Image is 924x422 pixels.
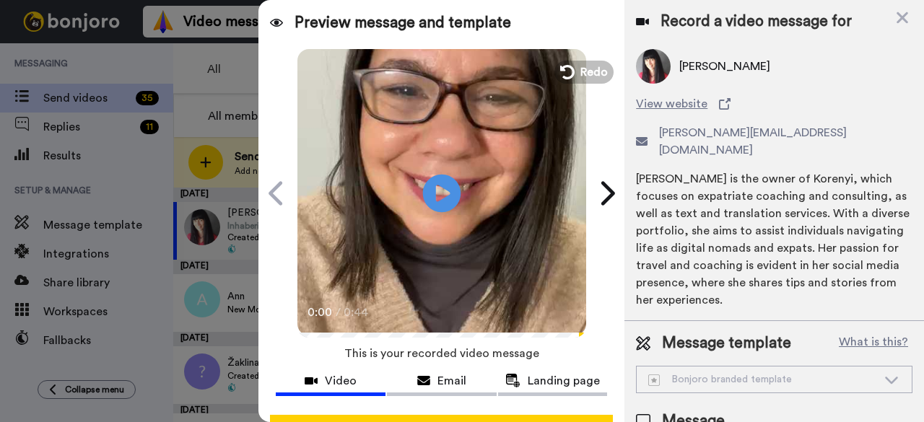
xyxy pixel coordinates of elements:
span: Video [325,372,357,390]
button: What is this? [834,333,912,354]
img: demo-template.svg [648,374,660,386]
span: / [336,304,341,321]
span: View website [636,95,707,113]
span: This is your recorded video message [344,338,539,369]
span: Message template [662,333,791,354]
span: 0:44 [344,304,369,321]
div: [PERSON_NAME] is the owner of Korenyi, which focuses on expatriate coaching and consulting, as we... [636,170,912,309]
span: 0:00 [308,304,333,321]
div: Bonjoro branded template [648,372,877,387]
span: Email [437,372,466,390]
a: View website [636,95,912,113]
span: [PERSON_NAME][EMAIL_ADDRESS][DOMAIN_NAME] [659,124,912,159]
span: Landing page [528,372,600,390]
